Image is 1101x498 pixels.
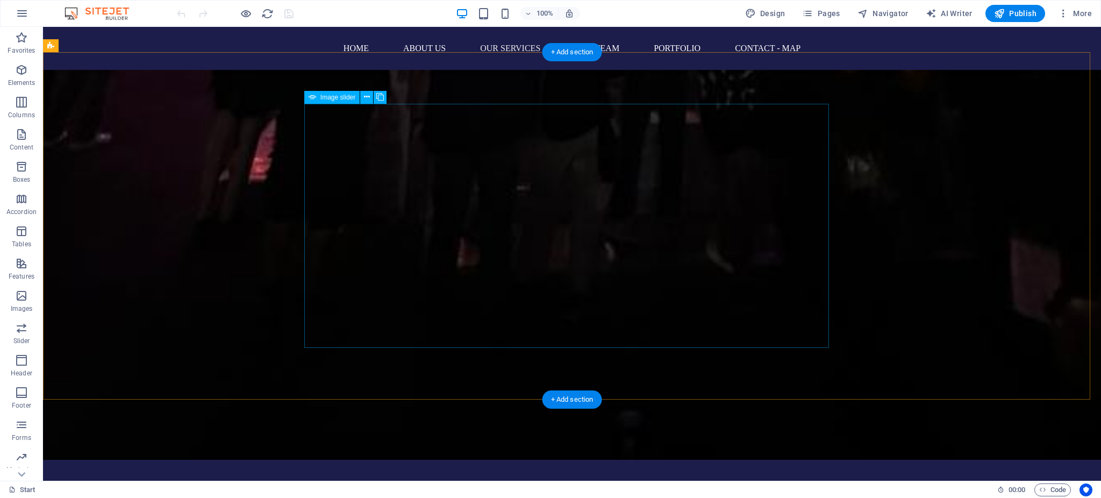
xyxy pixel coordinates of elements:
button: Code [1034,483,1071,496]
p: Images [11,304,33,313]
p: Slider [13,337,30,345]
span: Image slider [320,94,355,101]
p: Accordion [6,208,37,216]
p: Favorites [8,46,35,55]
h6: 100% [537,7,554,20]
div: + Add section [542,43,602,61]
p: Boxes [13,175,31,184]
span: Publish [994,8,1036,19]
p: Features [9,272,34,281]
span: Code [1039,483,1066,496]
i: On resize automatically adjust zoom level to fit chosen device. [564,9,574,18]
p: Marketing [6,466,36,474]
button: Navigator [853,5,913,22]
h6: Session time [997,483,1026,496]
p: Content [10,143,33,152]
p: Elements [8,79,35,87]
p: Forms [12,433,31,442]
div: Design (Ctrl+Alt+Y) [741,5,790,22]
button: Pages [798,5,844,22]
button: Click here to leave preview mode and continue editing [239,7,252,20]
button: AI Writer [921,5,977,22]
span: Navigator [857,8,909,19]
span: Design [745,8,785,19]
button: Design [741,5,790,22]
i: Reload page [261,8,274,20]
button: 100% [520,7,559,20]
p: Columns [8,111,35,119]
span: Pages [802,8,840,19]
span: AI Writer [926,8,973,19]
span: : [1016,486,1018,494]
button: Usercentrics [1079,483,1092,496]
a: Click to cancel selection. Double-click to open Pages [9,483,35,496]
button: reload [261,7,274,20]
img: Editor Logo [62,7,142,20]
div: + Add section [542,390,602,409]
button: More [1054,5,1096,22]
p: Footer [12,401,31,410]
button: Publish [985,5,1045,22]
p: Tables [12,240,31,248]
p: Header [11,369,32,378]
span: 00 00 [1009,483,1025,496]
span: More [1058,8,1092,19]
